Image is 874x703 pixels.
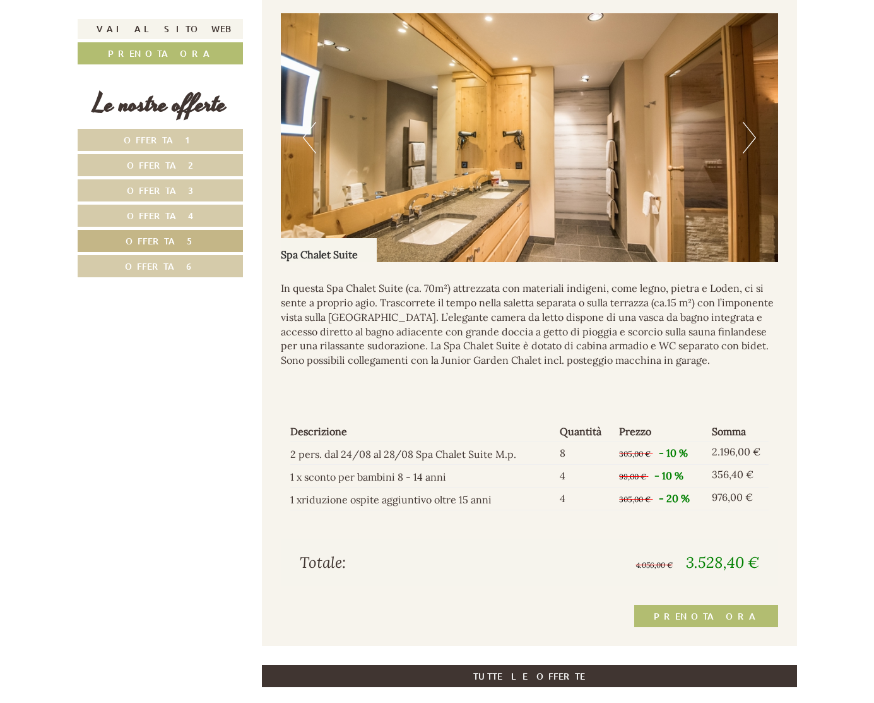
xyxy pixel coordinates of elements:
span: - 10 % [659,447,688,459]
span: 99,00 € [619,472,646,481]
div: Le nostre offerte [78,87,243,123]
span: Offerta 4 [127,210,194,222]
span: Offerta 5 [126,235,195,247]
td: 1 x sconto per bambini 8 - 14 anni [290,464,555,487]
a: Vai al sito web [78,19,243,39]
span: 4.056,00 € [636,560,673,570]
img: image [281,13,778,262]
th: Somma [707,422,768,442]
td: 356,40 € [707,464,768,487]
td: 4 [555,487,614,510]
span: Offerta 6 [125,260,196,272]
button: Previous [303,122,316,153]
td: 4 [555,464,614,487]
span: 305,00 € [619,449,651,459]
th: Descrizione [290,422,555,442]
a: TUTTE LE OFFERTE [262,665,797,687]
span: Offerta 2 [127,159,193,171]
div: Spa Chalet Suite [281,238,377,262]
th: Prezzo [614,422,707,442]
td: 2 pers. dal 24/08 al 28/08 Spa Chalet Suite M.p. [290,442,555,464]
td: 976,00 € [707,487,768,510]
p: In questa Spa Chalet Suite (ca. 70m²) attrezzata con materiali indigeni, come legno, pietra e Lod... [281,281,778,368]
span: 305,00 € [619,495,651,504]
span: - 20 % [659,492,690,505]
span: Offerta 3 [127,184,194,196]
span: - 10 % [654,469,683,482]
a: Prenota ora [634,605,778,627]
div: Totale: [290,552,529,574]
td: 8 [555,442,614,464]
td: 2.196,00 € [707,442,768,464]
button: Next [743,122,756,153]
a: Prenota ora [78,42,243,64]
span: Offerta 1 [124,134,196,146]
span: 3.528,40 € [686,553,759,572]
td: 1 xriduzione ospite aggiuntivo oltre 15 anni [290,487,555,510]
th: Quantità [555,422,614,442]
